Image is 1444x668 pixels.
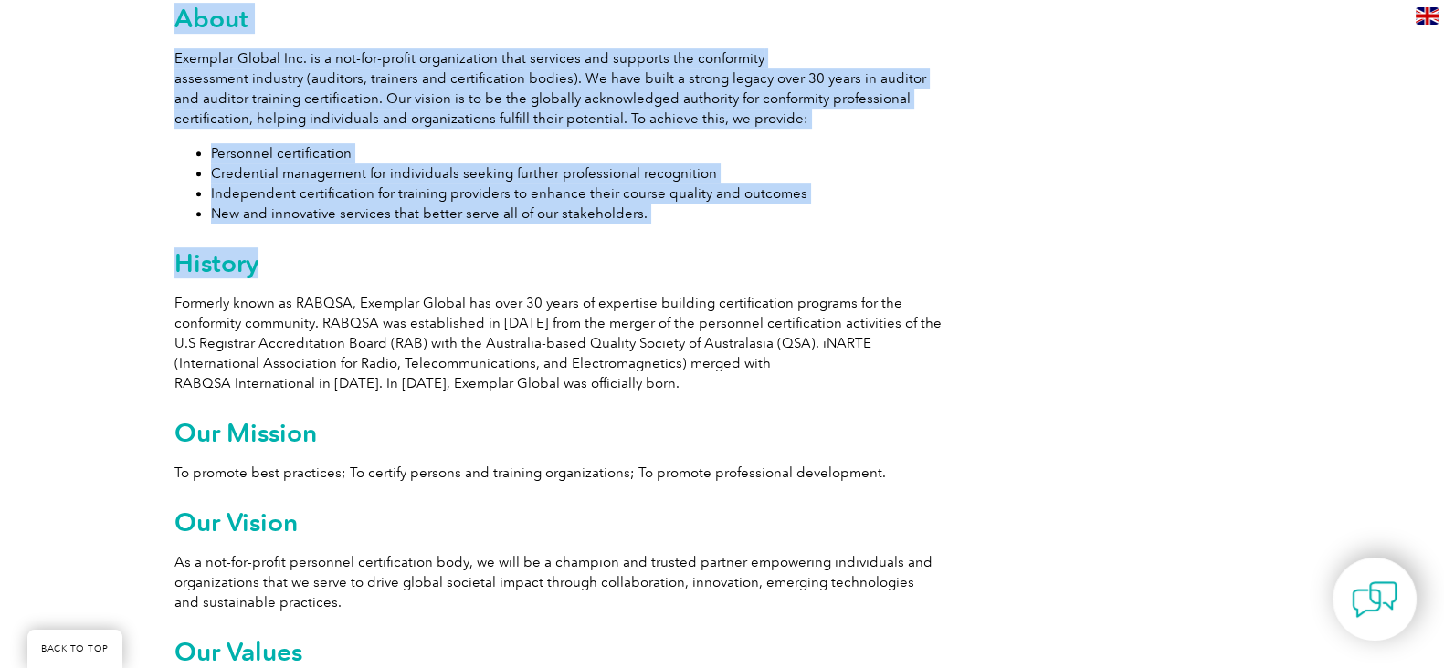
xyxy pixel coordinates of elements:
img: en [1416,7,1439,25]
p: To promote best practices; To certify persons and training organizations; To promote professional... [174,463,942,483]
li: Personnel certification [211,143,942,163]
h2: About [174,4,942,33]
h2: History [174,248,942,277]
li: New and innovative services that better serve all of our stakeholders. [211,204,942,224]
h2: Our Mission [174,418,942,447]
b: Our Vision [174,506,298,538]
img: contact-chat.png [1352,577,1397,622]
a: BACK TO TOP [27,630,122,668]
li: Credential management for individuals seeking further professional recognition [211,163,942,183]
b: Our Values [174,636,302,667]
p: Formerly known as RABQSA, Exemplar Global has over 30 years of expertise building certification p... [174,293,942,393]
p: As a not-for-profit personnel certification body, we will be a champion and trusted partner empow... [174,552,942,612]
p: Exemplar Global Inc. is a not-for-profit organization that services and supports the conformity a... [174,48,942,129]
li: Independent certification for training providers to enhance their course quality and outcomes [211,183,942,204]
